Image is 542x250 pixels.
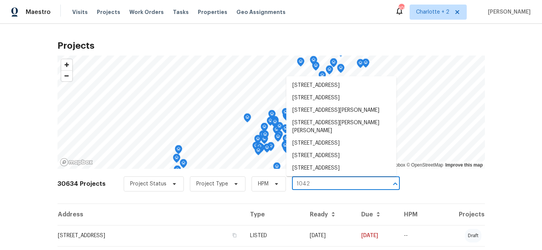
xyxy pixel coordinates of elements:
[60,158,93,167] a: Mapbox homepage
[337,64,345,76] div: Map marker
[355,204,398,225] th: Due
[244,225,303,246] td: LISTED
[297,57,304,69] div: Map marker
[258,180,269,188] span: HPM
[261,123,268,134] div: Map marker
[252,142,260,153] div: Map marker
[274,133,282,144] div: Map marker
[416,8,449,16] span: Charlotte + 2
[398,204,432,225] th: HPM
[256,142,263,154] div: Map marker
[310,56,317,68] div: Map marker
[326,65,333,77] div: Map marker
[390,179,401,189] button: Close
[255,146,262,158] div: Map marker
[318,71,326,83] div: Map marker
[271,118,279,130] div: Map marker
[399,5,404,12] div: 105
[72,8,88,16] span: Visits
[57,204,244,225] th: Address
[286,79,396,92] li: [STREET_ADDRESS]
[198,8,227,16] span: Properties
[231,232,238,239] button: Copy Address
[57,180,106,188] h2: 30634 Projects
[261,130,269,142] div: Map marker
[286,92,396,104] li: [STREET_ADDRESS]
[57,42,485,49] h2: Projects
[281,141,289,153] div: Map marker
[259,130,267,142] div: Map marker
[304,225,355,246] td: [DATE]
[61,70,72,81] button: Zoom out
[57,225,244,246] td: [STREET_ADDRESS]
[267,142,275,154] div: Map marker
[263,144,271,155] div: Map marker
[355,225,398,246] td: [DATE]
[273,162,281,174] div: Map marker
[174,165,181,177] div: Map marker
[286,162,396,174] li: [STREET_ADDRESS]
[276,122,283,134] div: Map marker
[286,137,396,150] li: [STREET_ADDRESS]
[244,204,303,225] th: Type
[357,59,364,71] div: Map marker
[282,108,289,120] div: Map marker
[432,204,485,225] th: Projects
[271,117,279,128] div: Map marker
[286,104,396,117] li: [STREET_ADDRESS][PERSON_NAME]
[282,124,289,136] div: Map marker
[261,135,268,147] div: Map marker
[271,116,279,128] div: Map marker
[254,135,262,147] div: Map marker
[407,162,443,168] a: OpenStreetMap
[286,150,396,162] li: [STREET_ADDRESS]
[292,178,379,190] input: Search projects
[465,229,481,242] div: draft
[173,9,189,15] span: Tasks
[129,8,164,16] span: Work Orders
[312,62,320,73] div: Map marker
[97,8,120,16] span: Projects
[304,204,355,225] th: Ready
[398,225,432,246] td: --
[130,180,166,188] span: Project Status
[330,58,337,70] div: Map marker
[173,154,180,165] div: Map marker
[275,130,283,142] div: Map marker
[196,180,228,188] span: Project Type
[57,56,485,169] canvas: Map
[485,8,531,16] span: [PERSON_NAME]
[286,174,396,187] li: [STREET_ADDRESS][PERSON_NAME]
[267,117,274,128] div: Map marker
[175,145,182,157] div: Map marker
[244,113,251,125] div: Map marker
[61,59,72,70] button: Zoom in
[61,71,72,81] span: Zoom out
[180,159,187,171] div: Map marker
[362,59,370,70] div: Map marker
[286,117,396,137] li: [STREET_ADDRESS][PERSON_NAME][PERSON_NAME]
[268,110,276,122] div: Map marker
[273,125,280,137] div: Map marker
[236,8,286,16] span: Geo Assignments
[26,8,51,16] span: Maestro
[445,162,483,168] a: Improve this map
